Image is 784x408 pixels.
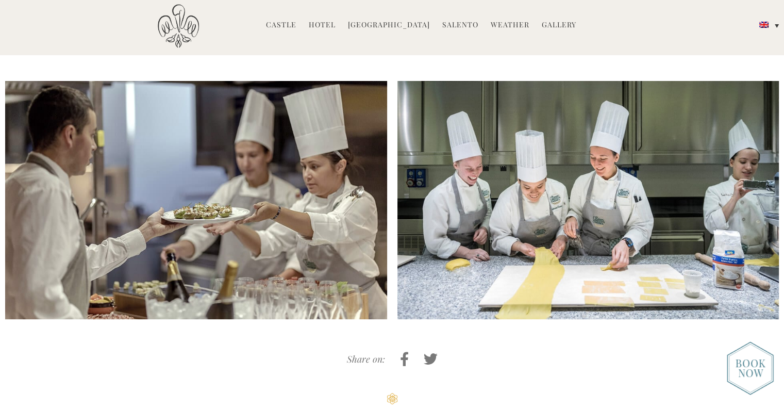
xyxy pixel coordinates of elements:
img: English [759,22,769,28]
a: Castle [266,20,296,31]
a: Hotel [309,20,336,31]
img: PCC_students_03.jpg [397,81,779,319]
a: Salento [442,20,478,31]
img: Castello di Ugento [158,4,199,48]
a: [GEOGRAPHIC_DATA] [348,20,430,31]
a: Gallery [542,20,576,31]
img: new-booknow.png [727,341,774,395]
img: Students_work.jpg [5,81,387,319]
h4: Share on: [347,354,385,365]
a: Weather [491,20,529,31]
